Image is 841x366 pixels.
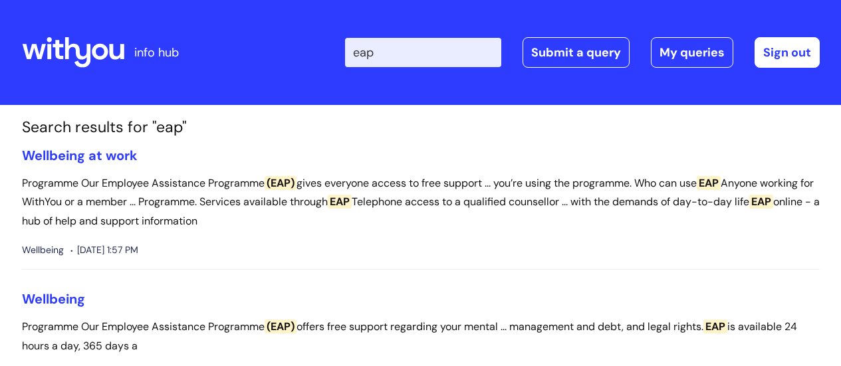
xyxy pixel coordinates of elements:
[265,176,297,190] span: (EAP)
[749,195,773,209] span: EAP
[651,37,733,68] a: My queries
[22,290,85,308] a: Wellbeing
[265,320,297,333] span: (EAP)
[70,242,138,258] span: [DATE] 1:57 PM
[345,37,820,68] div: | -
[22,174,820,231] p: Programme Our Employee Assistance Programme gives everyone access to free support ... you’re usin...
[22,318,820,356] p: Programme Our Employee Assistance Programme offers free support regarding your mental ... managem...
[345,38,501,67] input: Search
[134,42,179,63] p: info hub
[328,195,352,209] span: EAP
[22,147,138,164] a: Wellbeing at work
[697,176,721,190] span: EAP
[22,118,820,137] h1: Search results for "eap"
[523,37,630,68] a: Submit a query
[22,242,64,258] span: Wellbeing
[703,320,727,333] span: EAP
[755,37,820,68] a: Sign out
